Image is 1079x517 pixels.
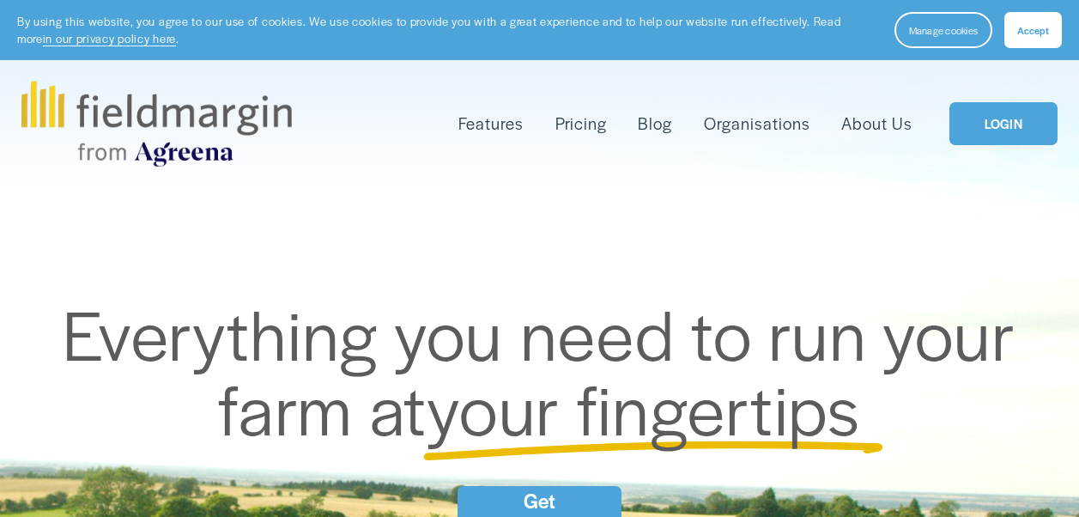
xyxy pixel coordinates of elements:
span: Features [458,112,524,136]
a: Organisations [704,110,810,137]
a: folder dropdown [458,110,524,137]
a: in our privacy policy here [43,30,176,46]
a: LOGIN [949,102,1058,146]
span: your fingertips [427,358,860,456]
a: Blog [638,110,672,137]
button: Manage cookies [894,12,992,48]
p: By using this website, you agree to our use of cookies. We use cookies to provide you with a grea... [17,13,877,46]
a: About Us [841,110,912,137]
span: Accept [1017,23,1049,37]
a: Pricing [555,110,607,137]
img: fieldmargin.com [21,81,291,167]
span: Everything you need to run your farm at [63,283,1032,456]
button: Accept [1004,12,1062,48]
span: Manage cookies [909,23,978,37]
